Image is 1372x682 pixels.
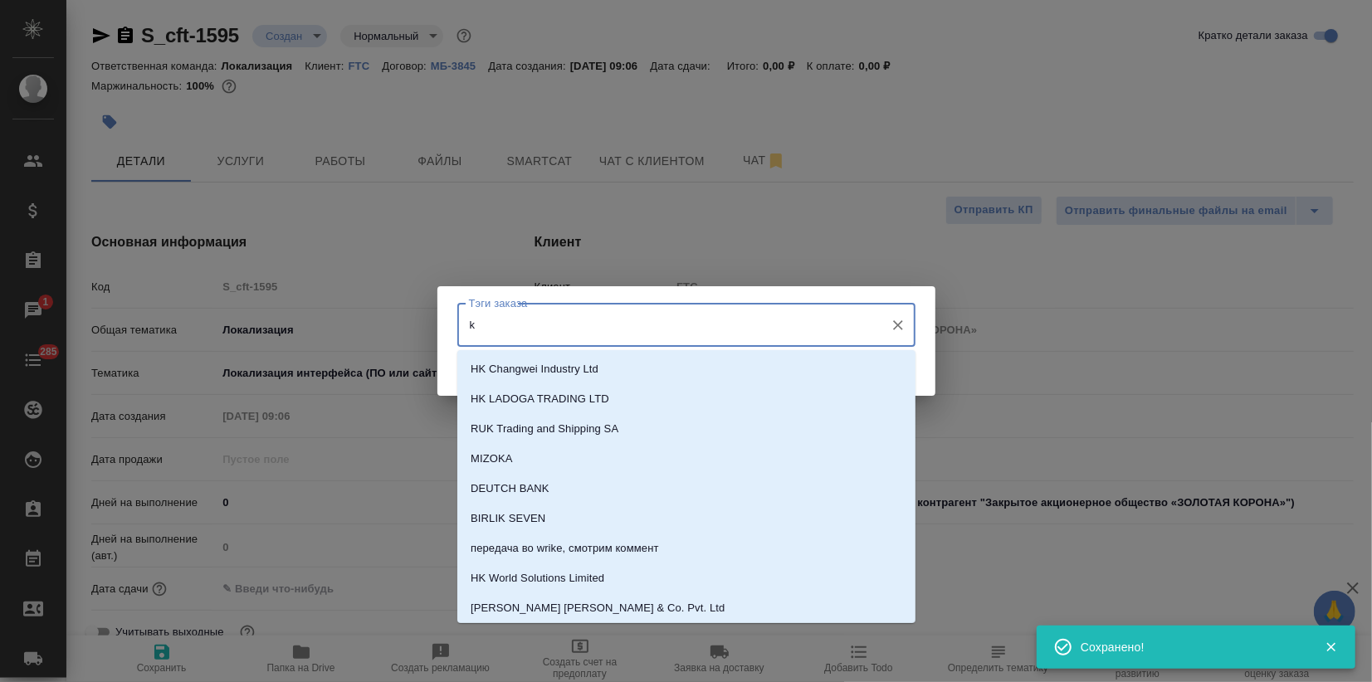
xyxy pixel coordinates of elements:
p: DEUTCH BANK [471,480,549,497]
p: HK LADOGA TRADING LTD [471,391,609,407]
button: Закрыть [1314,640,1348,655]
p: [PERSON_NAME] [PERSON_NAME] & Co. Pvt. Ltd [471,600,725,616]
p: HK World Solutions Limited [471,570,604,587]
p: RUK Trading and Shipping SA [471,421,618,437]
p: MIZOKA [471,451,513,467]
div: Сохранено! [1081,639,1300,655]
p: передача во wrike, смотрим коммент [471,540,659,557]
p: HK Changwei Industry Ltd [471,361,598,378]
button: Очистить [886,314,910,337]
p: BIRLIK SEVEN [471,510,545,527]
